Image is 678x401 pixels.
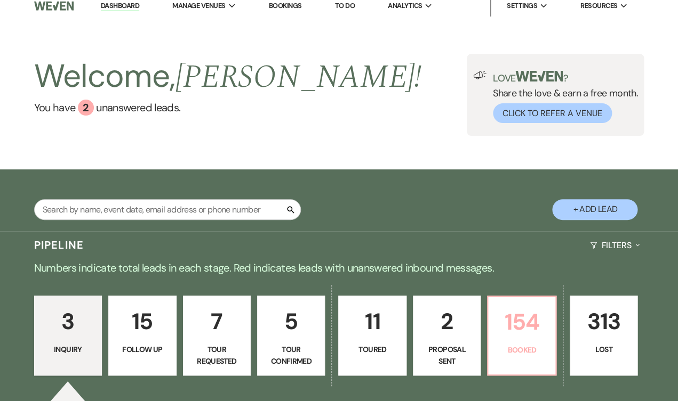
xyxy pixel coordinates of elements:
[515,71,563,81] img: weven-logo-green.svg
[507,1,537,11] span: Settings
[269,1,302,10] a: Bookings
[78,100,94,116] div: 2
[41,343,95,355] p: Inquiry
[34,54,422,100] h2: Welcome,
[486,71,638,123] div: Share the love & earn a free month.
[586,231,644,259] button: Filters
[570,296,637,375] a: 313Lost
[264,343,318,367] p: Tour Confirmed
[388,1,422,11] span: Analytics
[494,304,548,340] p: 154
[580,1,617,11] span: Resources
[487,296,556,375] a: 154Booked
[264,304,318,339] p: 5
[420,304,474,339] p: 2
[190,304,244,339] p: 7
[34,100,422,116] a: You have 2 unanswered leads.
[115,304,169,339] p: 15
[34,238,84,252] h3: Pipeline
[175,53,421,102] span: [PERSON_NAME] !
[473,71,486,79] img: loud-speaker-illustration.svg
[494,344,548,356] p: Booked
[493,103,612,123] button: Click to Refer a Venue
[115,343,169,355] p: Follow Up
[345,304,399,339] p: 11
[493,71,638,83] p: Love ?
[577,304,631,339] p: 313
[190,343,244,367] p: Tour Requested
[345,343,399,355] p: Toured
[41,304,95,339] p: 3
[34,296,102,375] a: 3Inquiry
[108,296,176,375] a: 15Follow Up
[257,296,325,375] a: 5Tour Confirmed
[335,1,355,10] a: To Do
[420,343,474,367] p: Proposal Sent
[183,296,251,375] a: 7Tour Requested
[172,1,225,11] span: Manage Venues
[101,1,139,11] a: Dashboard
[413,296,481,375] a: 2Proposal Sent
[552,199,637,220] button: + Add Lead
[577,343,631,355] p: Lost
[34,199,301,220] input: Search by name, event date, email address or phone number
[338,296,406,375] a: 11Toured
